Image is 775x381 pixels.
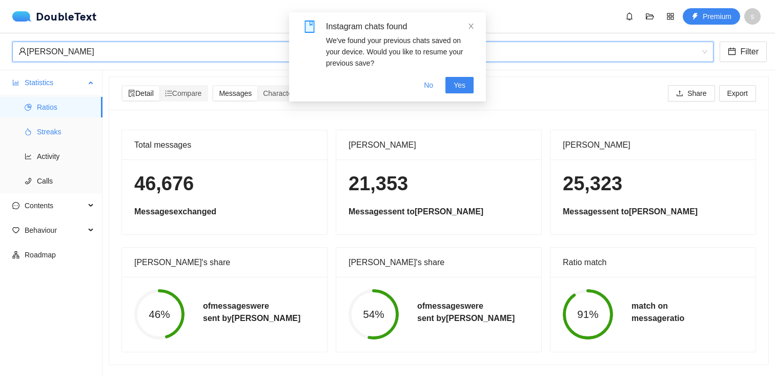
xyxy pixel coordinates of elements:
button: Export [719,85,756,102]
div: DoubleText [12,11,97,22]
button: No [416,77,441,93]
h1: 46,676 [134,172,315,196]
h5: Messages exchanged [134,206,315,218]
span: Detail [128,89,154,97]
span: message [12,202,19,209]
h5: of messages were sent by [PERSON_NAME] [203,300,300,325]
h1: 21,353 [349,172,529,196]
span: Calls [37,171,94,191]
span: Streaks [37,122,94,142]
span: Contents [25,195,85,216]
span: Yes [454,79,465,91]
span: Ratios [37,97,94,117]
div: Ratio match [563,248,743,277]
span: book [303,21,316,33]
img: logo [12,11,36,22]
button: uploadShare [668,85,715,102]
div: Total messages [134,130,315,159]
span: close [467,23,475,30]
span: bell [622,12,637,21]
div: [PERSON_NAME] [18,42,698,62]
span: No [424,79,433,91]
span: 54% [349,309,399,320]
span: line-chart [25,153,32,160]
span: heart [12,227,19,234]
span: ordered-list [165,90,172,97]
span: pie-chart [25,104,32,111]
span: Messages [219,89,252,97]
span: Activity [37,146,94,167]
span: user [18,47,27,55]
span: file-search [128,90,135,97]
h1: 25,323 [563,172,743,196]
button: thunderboltPremium [683,8,740,25]
div: [PERSON_NAME] [349,130,529,159]
span: bar-chart [12,79,19,86]
span: fire [25,128,32,135]
h5: of messages were sent by [PERSON_NAME] [417,300,515,325]
span: Premium [703,11,731,22]
div: [PERSON_NAME]'s share [349,248,529,277]
span: upload [676,90,683,98]
span: Share [687,88,706,99]
span: Statistics [25,72,85,93]
span: Derrick [18,42,707,62]
span: calendar [728,47,736,57]
span: apartment [12,251,19,258]
button: Yes [445,77,474,93]
button: appstore [662,8,679,25]
button: bell [621,8,638,25]
span: Export [727,88,748,99]
span: thunderbolt [691,13,699,21]
span: Roadmap [25,245,94,265]
span: Filter [740,45,759,58]
span: folder-open [642,12,658,21]
span: appstore [663,12,678,21]
div: [PERSON_NAME] [563,130,743,159]
span: s [751,8,754,25]
span: phone [25,177,32,185]
button: folder-open [642,8,658,25]
button: calendarFilter [720,42,767,62]
a: logoDoubleText [12,11,97,22]
span: Characters [263,89,298,97]
h5: match on message ratio [631,300,684,325]
span: 91% [563,309,613,320]
h5: Messages sent to [PERSON_NAME] [349,206,529,218]
div: [PERSON_NAME]'s share [134,248,315,277]
div: We've found your previous chats saved on your device. Would you like to resume your previous save? [326,35,474,69]
span: 46% [134,309,185,320]
span: Behaviour [25,220,85,240]
span: Compare [165,89,202,97]
h5: Messages sent to [PERSON_NAME] [563,206,743,218]
div: Instagram chats found [326,21,474,33]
